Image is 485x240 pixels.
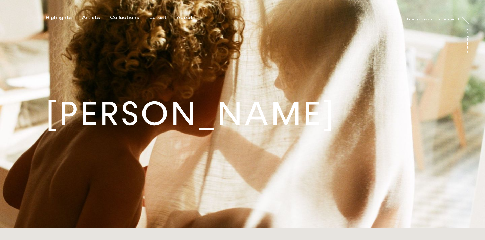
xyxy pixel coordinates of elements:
div: Highlights [46,15,72,21]
div: Artists [82,15,100,21]
a: At [PERSON_NAME] [467,27,473,55]
div: At [PERSON_NAME] [463,27,468,88]
h1: [PERSON_NAME] [46,98,336,130]
button: Artists [82,15,110,21]
a: [PERSON_NAME] [407,13,459,20]
button: Highlights [46,15,82,21]
button: About [177,15,203,21]
div: Latest [149,15,167,21]
div: Collections [110,15,139,21]
button: Latest [149,15,177,21]
div: About [177,15,193,21]
button: Collections [110,15,149,21]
